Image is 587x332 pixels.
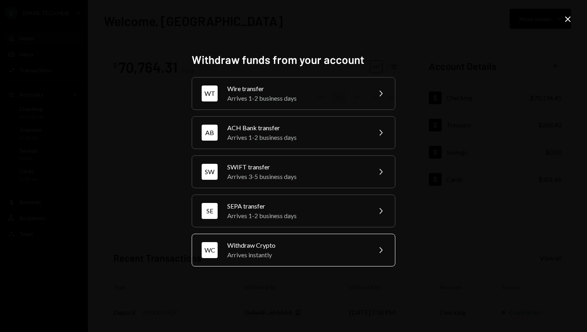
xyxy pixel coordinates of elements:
h2: Withdraw funds from your account [192,52,395,68]
div: WC [202,242,218,258]
button: WCWithdraw CryptoArrives instantly [192,234,395,266]
div: ACH Bank transfer [227,123,366,133]
div: Arrives 3-5 business days [227,172,366,181]
div: WT [202,85,218,101]
button: ABACH Bank transferArrives 1-2 business days [192,116,395,149]
div: SEPA transfer [227,201,366,211]
div: SWIFT transfer [227,162,366,172]
div: Arrives 1-2 business days [227,211,366,221]
div: Wire transfer [227,84,366,93]
div: Arrives instantly [227,250,366,260]
div: Arrives 1-2 business days [227,133,366,142]
div: Arrives 1-2 business days [227,93,366,103]
button: SESEPA transferArrives 1-2 business days [192,195,395,227]
div: SW [202,164,218,180]
button: WTWire transferArrives 1-2 business days [192,77,395,110]
div: Withdraw Crypto [227,241,366,250]
button: SWSWIFT transferArrives 3-5 business days [192,155,395,188]
div: SE [202,203,218,219]
div: AB [202,125,218,141]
